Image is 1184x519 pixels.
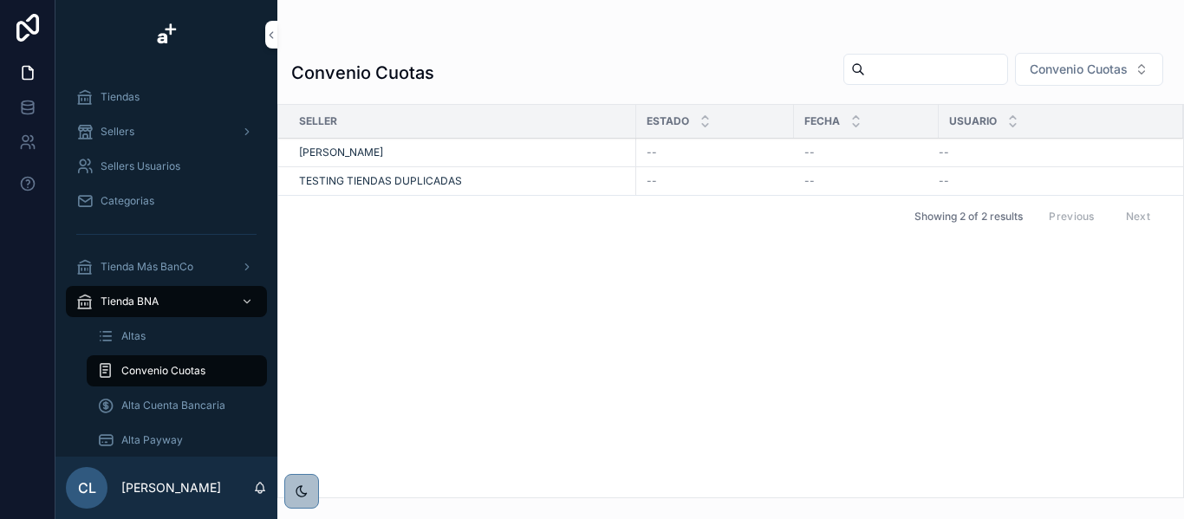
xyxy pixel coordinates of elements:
[299,114,337,128] span: Seller
[87,321,267,352] a: Altas
[101,90,140,104] span: Tiendas
[87,355,267,386] a: Convenio Cuotas
[647,174,784,188] a: --
[914,210,1023,224] span: Showing 2 of 2 results
[1030,61,1128,78] span: Convenio Cuotas
[1015,53,1163,86] button: Select Button
[299,146,626,159] a: [PERSON_NAME]
[101,159,180,173] span: Sellers Usuarios
[121,479,221,496] p: [PERSON_NAME]
[66,151,267,182] a: Sellers Usuarios
[101,260,193,274] span: Tienda Más BanCo
[804,174,928,188] a: --
[55,69,277,457] div: scrollable content
[78,477,96,498] span: CL
[101,295,159,308] span: Tienda BNA
[121,399,225,412] span: Alta Cuenta Bancaria
[647,146,784,159] a: --
[121,433,183,447] span: Alta Payway
[87,425,267,456] a: Alta Payway
[299,146,383,159] a: [PERSON_NAME]
[66,286,267,317] a: Tienda BNA
[804,146,928,159] a: --
[66,185,267,217] a: Categorias
[939,146,1162,159] a: --
[121,364,205,378] span: Convenio Cuotas
[647,146,657,159] span: --
[299,174,462,188] a: TESTING TIENDAS DUPLICADAS
[66,116,267,147] a: Sellers
[647,174,657,188] span: --
[291,61,434,85] h1: Convenio Cuotas
[949,114,997,128] span: Usuario
[939,174,949,188] span: --
[101,125,134,139] span: Sellers
[939,146,949,159] span: --
[804,174,815,188] span: --
[647,114,689,128] span: Estado
[153,21,180,49] img: App logo
[87,390,267,421] a: Alta Cuenta Bancaria
[299,174,626,188] a: TESTING TIENDAS DUPLICADAS
[804,146,815,159] span: --
[66,81,267,113] a: Tiendas
[101,194,154,208] span: Categorias
[121,329,146,343] span: Altas
[804,114,840,128] span: Fecha
[939,174,1162,188] a: --
[66,251,267,282] a: Tienda Más BanCo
